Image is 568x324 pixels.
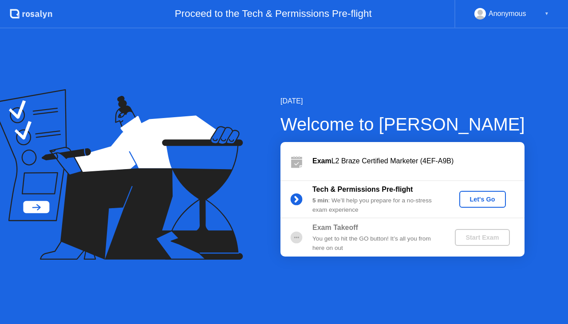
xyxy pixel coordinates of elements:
[459,191,506,208] button: Let's Go
[312,157,331,165] b: Exam
[280,111,525,138] div: Welcome to [PERSON_NAME]
[312,196,440,214] div: : We’ll help you prepare for a no-stress exam experience
[544,8,549,20] div: ▼
[312,186,413,193] b: Tech & Permissions Pre-flight
[489,8,526,20] div: Anonymous
[458,234,506,241] div: Start Exam
[312,156,525,166] div: L2 Braze Certified Marketer (4EF-A9B)
[455,229,509,246] button: Start Exam
[280,96,525,107] div: [DATE]
[463,196,502,203] div: Let's Go
[312,224,358,231] b: Exam Takeoff
[312,234,440,253] div: You get to hit the GO button! It’s all you from here on out
[312,197,328,204] b: 5 min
